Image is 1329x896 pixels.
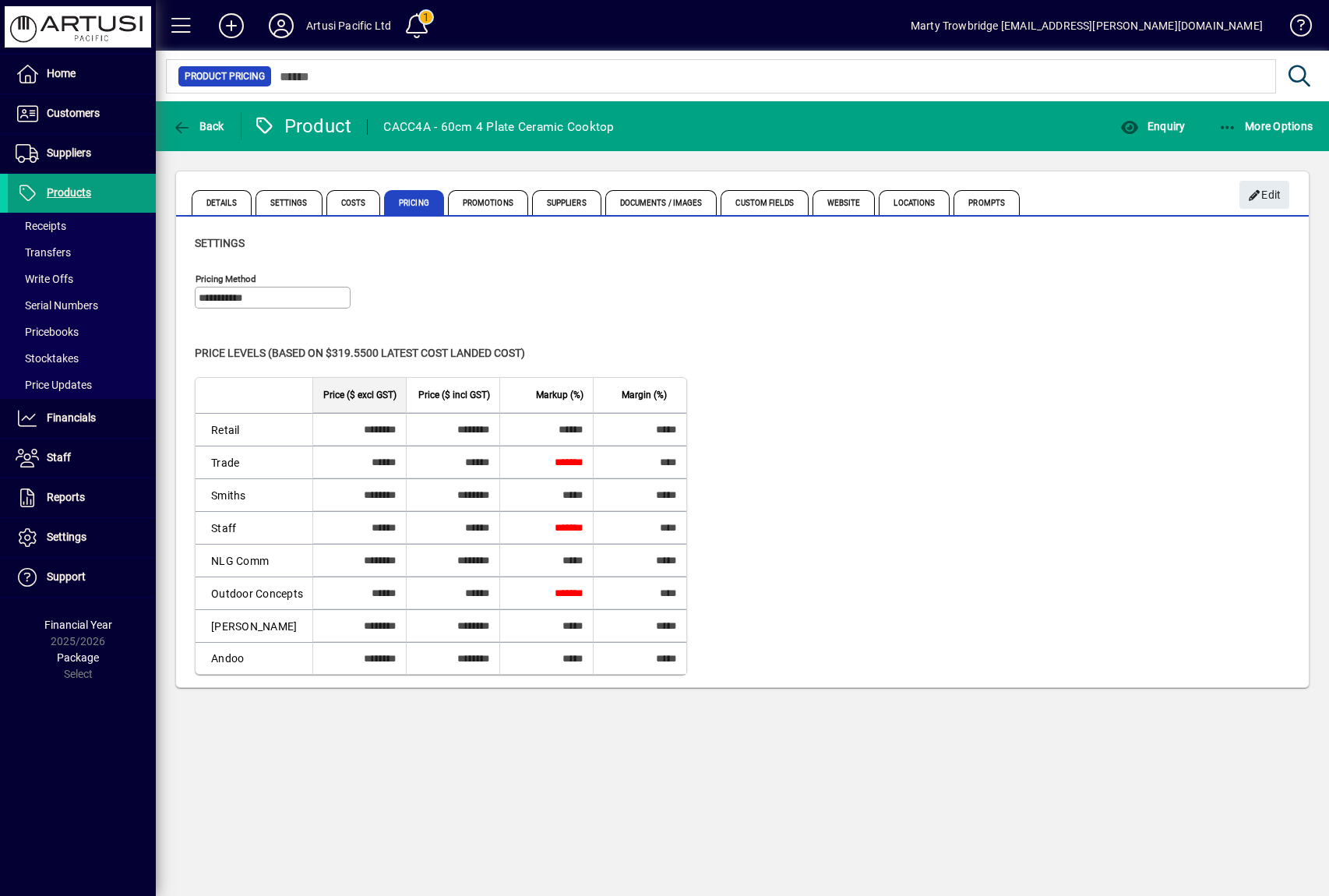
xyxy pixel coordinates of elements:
[813,190,876,215] span: Website
[196,478,312,511] td: Smiths
[1248,182,1281,208] span: Edit
[879,190,950,215] span: Locations
[47,146,91,159] span: Suppliers
[206,12,256,40] button: Add
[185,69,265,84] span: Product Pricing
[47,107,100,119] span: Customers
[47,570,86,583] span: Support
[1214,112,1317,140] button: More Options
[8,319,156,345] a: Pricebooks
[8,292,156,319] a: Serial Numbers
[326,190,381,215] span: Costs
[532,190,601,215] span: Suppliers
[253,114,352,139] div: Product
[1116,112,1189,140] button: Enquiry
[8,518,156,557] a: Settings
[8,558,156,597] a: Support
[196,609,312,642] td: [PERSON_NAME]
[47,67,76,79] span: Home
[47,411,96,424] span: Financials
[384,190,444,215] span: Pricing
[156,112,241,140] app-page-header-button: Back
[168,112,228,140] button: Back
[196,413,312,446] td: Retail
[16,379,92,391] span: Price Updates
[8,345,156,372] a: Stocktakes
[1218,120,1313,132] span: More Options
[196,642,312,674] td: Andoo
[8,266,156,292] a: Write Offs
[1120,120,1185,132] span: Enquiry
[306,13,391,38] div: Artusi Pacific Ltd
[721,190,808,215] span: Custom Fields
[323,386,397,404] span: Price ($ excl GST)
[1239,181,1289,209] button: Edit
[16,246,71,259] span: Transfers
[47,491,85,503] span: Reports
[172,120,224,132] span: Back
[622,386,667,404] span: Margin (%)
[196,577,312,609] td: Outdoor Concepts
[8,478,156,517] a: Reports
[954,190,1020,215] span: Prompts
[383,115,614,139] div: CACC4A - 60cm 4 Plate Ceramic Cooktop
[192,190,252,215] span: Details
[195,237,245,249] span: Settings
[195,347,525,359] span: Price levels (based on $319.5500 Latest cost landed cost)
[8,399,156,438] a: Financials
[8,213,156,239] a: Receipts
[16,273,73,285] span: Write Offs
[256,190,323,215] span: Settings
[16,352,79,365] span: Stocktakes
[8,134,156,173] a: Suppliers
[47,531,86,543] span: Settings
[196,511,312,544] td: Staff
[196,273,256,284] mat-label: Pricing method
[418,386,490,404] span: Price ($ incl GST)
[911,13,1263,38] div: Marty Trowbridge [EMAIL_ADDRESS][PERSON_NAME][DOMAIN_NAME]
[196,446,312,478] td: Trade
[196,544,312,577] td: NLG Comm
[47,451,71,464] span: Staff
[536,386,583,404] span: Markup (%)
[8,372,156,398] a: Price Updates
[8,55,156,93] a: Home
[47,186,91,199] span: Products
[448,190,528,215] span: Promotions
[8,94,156,133] a: Customers
[16,299,98,312] span: Serial Numbers
[16,220,66,232] span: Receipts
[8,439,156,478] a: Staff
[1278,3,1310,54] a: Knowledge Base
[16,326,79,338] span: Pricebooks
[256,12,306,40] button: Profile
[44,619,112,631] span: Financial Year
[605,190,717,215] span: Documents / Images
[8,239,156,266] a: Transfers
[57,651,99,664] span: Package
